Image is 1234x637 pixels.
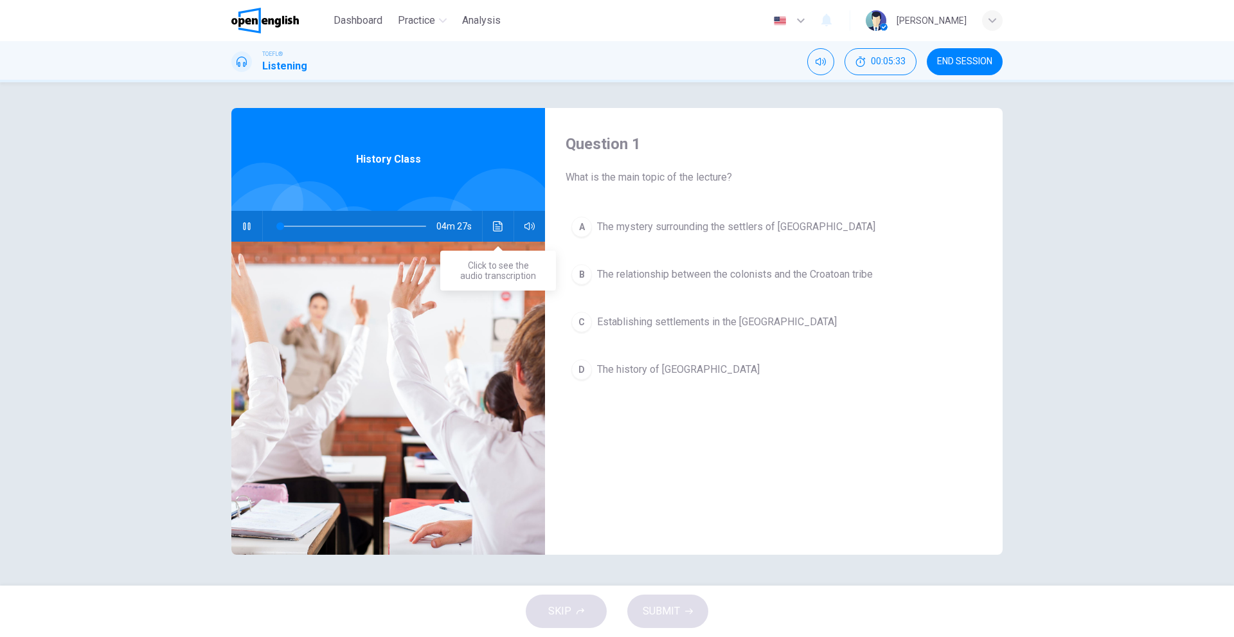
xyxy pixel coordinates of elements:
[328,9,388,32] button: Dashboard
[436,211,482,242] span: 04m 27s
[571,217,592,237] div: A
[845,48,917,75] button: 00:05:33
[597,219,875,235] span: The mystery surrounding the settlers of [GEOGRAPHIC_DATA]
[571,264,592,285] div: B
[597,362,760,377] span: The history of [GEOGRAPHIC_DATA]
[566,134,982,154] h4: Question 1
[845,48,917,75] div: Hide
[262,49,283,58] span: TOEFL®
[897,13,967,28] div: [PERSON_NAME]
[440,251,556,291] div: Click to see the audio transcription
[866,10,886,31] img: Profile picture
[262,58,307,74] h1: Listening
[462,13,501,28] span: Analysis
[566,258,982,291] button: BThe relationship between the colonists and the Croatoan tribe
[772,16,788,26] img: en
[393,9,452,32] button: Practice
[457,9,506,32] button: Analysis
[571,312,592,332] div: C
[231,8,328,33] a: OpenEnglish logo
[597,314,837,330] span: Establishing settlements in the [GEOGRAPHIC_DATA]
[566,354,982,386] button: DThe history of [GEOGRAPHIC_DATA]
[566,170,982,185] span: What is the main topic of the lecture?
[871,57,906,67] span: 00:05:33
[927,48,1003,75] button: END SESSION
[566,306,982,338] button: CEstablishing settlements in the [GEOGRAPHIC_DATA]
[356,152,421,167] span: History Class
[334,13,382,28] span: Dashboard
[488,211,508,242] button: Click to see the audio transcription
[566,211,982,243] button: AThe mystery surrounding the settlers of [GEOGRAPHIC_DATA]
[231,242,545,555] img: History Class
[398,13,435,28] span: Practice
[807,48,834,75] div: Mute
[571,359,592,380] div: D
[231,8,299,33] img: OpenEnglish logo
[597,267,873,282] span: The relationship between the colonists and the Croatoan tribe
[937,57,992,67] span: END SESSION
